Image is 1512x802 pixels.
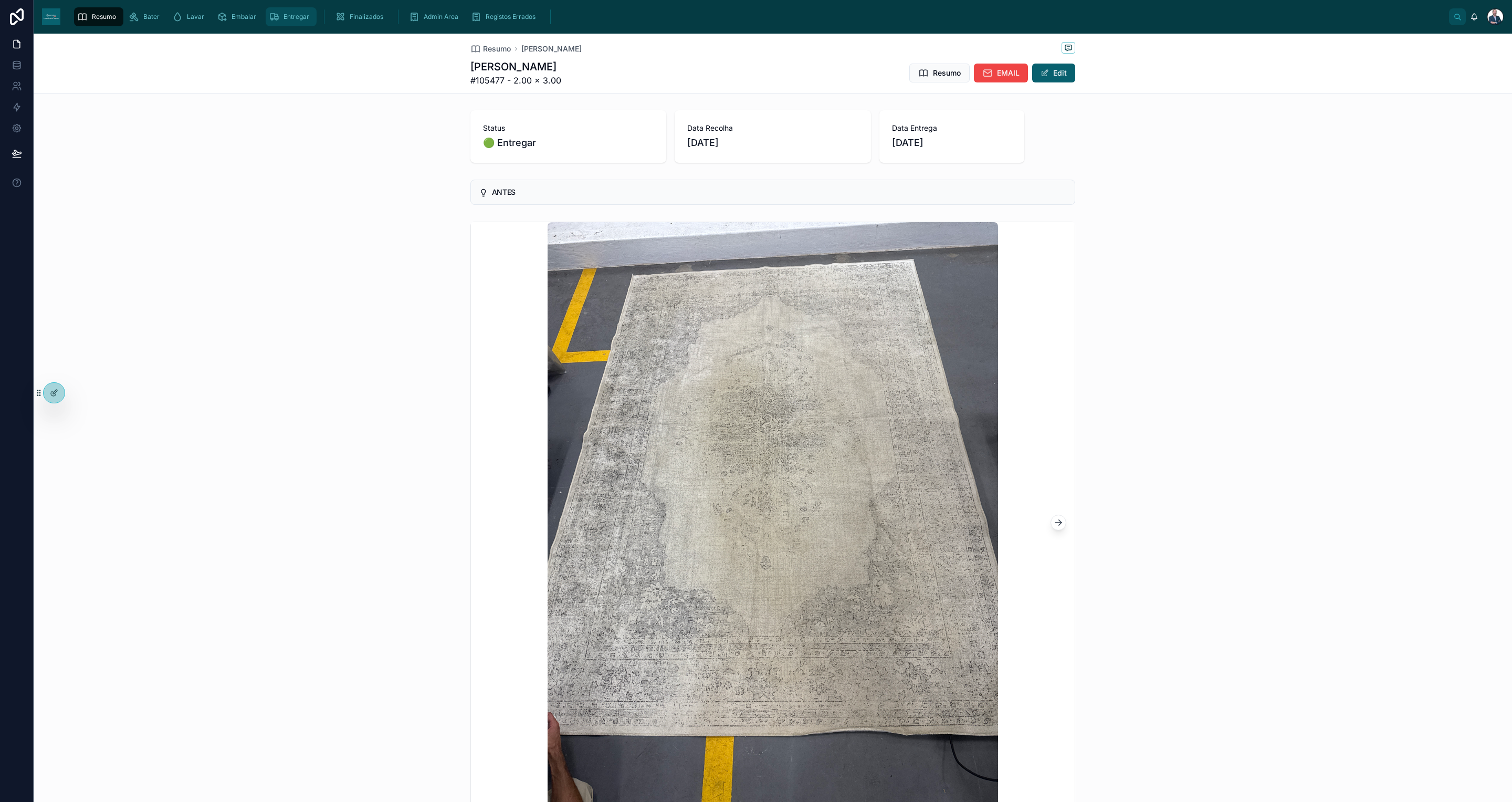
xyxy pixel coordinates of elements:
[997,68,1020,78] span: EMAIL
[214,7,264,26] a: Embalar
[470,74,561,87] span: #105477 - 2.00 x 3.00
[892,136,1012,150] span: [DATE]
[892,123,1012,133] span: Data Entrega
[92,13,116,21] span: Resumo
[470,44,511,54] a: Resumo
[468,7,543,26] a: Registos Errados
[470,59,561,74] h1: [PERSON_NAME]
[1032,64,1075,82] button: Edit
[74,7,123,26] a: Resumo
[332,7,391,26] a: Finalizados
[406,7,466,26] a: Admin Area
[521,44,582,54] a: [PERSON_NAME]
[483,44,511,54] span: Resumo
[125,7,167,26] a: Bater
[69,5,1449,28] div: scrollable content
[483,123,654,133] span: Status
[486,13,535,21] span: Registos Errados
[169,7,212,26] a: Lavar
[933,68,961,78] span: Resumo
[909,64,970,82] button: Resumo
[687,136,858,150] span: [DATE]
[42,8,60,25] img: App logo
[187,13,204,21] span: Lavar
[266,7,317,26] a: Entregar
[424,13,458,21] span: Admin Area
[483,136,654,150] span: 🟢 Entregar
[492,189,1066,196] h5: ANTES
[283,13,309,21] span: Entregar
[687,123,858,133] span: Data Recolha
[232,13,256,21] span: Embalar
[143,13,160,21] span: Bater
[350,13,383,21] span: Finalizados
[974,64,1028,82] button: EMAIL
